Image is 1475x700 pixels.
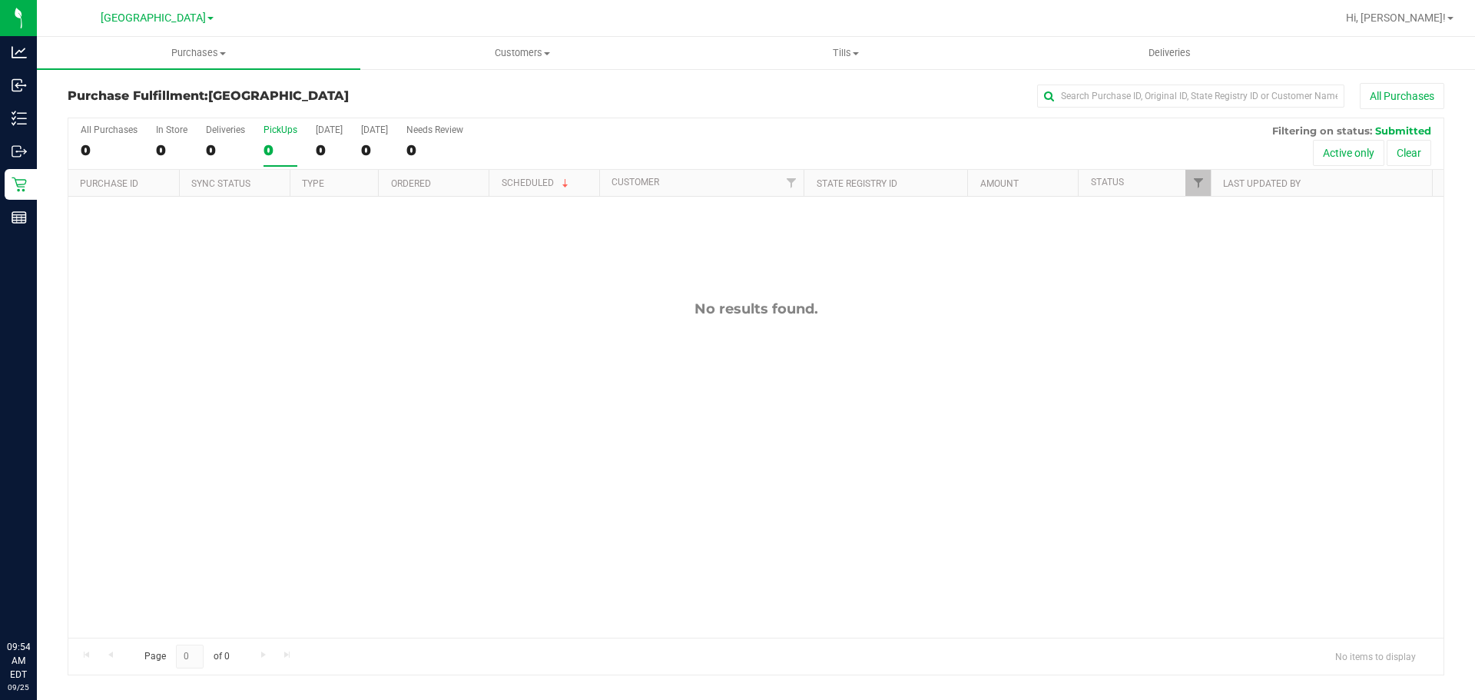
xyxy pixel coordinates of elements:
div: All Purchases [81,124,138,135]
span: [GEOGRAPHIC_DATA] [101,12,206,25]
p: 09/25 [7,682,30,693]
a: Customer [612,177,659,187]
inline-svg: Outbound [12,144,27,159]
div: 0 [264,141,297,159]
a: Deliveries [1008,37,1331,69]
a: Customers [360,37,684,69]
span: Purchases [37,46,360,60]
div: 0 [361,141,388,159]
iframe: Resource center [15,577,61,623]
a: State Registry ID [817,178,897,189]
div: No results found. [68,300,1444,317]
a: Scheduled [502,177,572,188]
inline-svg: Analytics [12,45,27,60]
h3: Purchase Fulfillment: [68,89,526,103]
div: 0 [81,141,138,159]
a: Sync Status [191,178,250,189]
div: 0 [206,141,245,159]
a: Status [1091,177,1124,187]
inline-svg: Reports [12,210,27,225]
div: [DATE] [361,124,388,135]
div: 0 [406,141,463,159]
a: Ordered [391,178,431,189]
div: 0 [156,141,187,159]
span: Deliveries [1128,46,1211,60]
input: Search Purchase ID, Original ID, State Registry ID or Customer Name... [1037,85,1344,108]
div: In Store [156,124,187,135]
a: Filter [778,170,804,196]
span: Customers [361,46,683,60]
inline-svg: Retail [12,177,27,192]
inline-svg: Inbound [12,78,27,93]
div: 0 [316,141,343,159]
a: Purchases [37,37,360,69]
a: Type [302,178,324,189]
span: Submitted [1375,124,1431,137]
a: Purchase ID [80,178,138,189]
a: Last Updated By [1223,178,1301,189]
span: Page of 0 [131,645,242,668]
button: Clear [1387,140,1431,166]
span: Hi, [PERSON_NAME]! [1346,12,1446,24]
a: Tills [684,37,1007,69]
button: Active only [1313,140,1384,166]
span: [GEOGRAPHIC_DATA] [208,88,349,103]
span: No items to display [1323,645,1428,668]
div: Deliveries [206,124,245,135]
div: Needs Review [406,124,463,135]
a: Amount [980,178,1019,189]
div: PickUps [264,124,297,135]
button: All Purchases [1360,83,1444,109]
span: Tills [684,46,1006,60]
a: Filter [1185,170,1211,196]
inline-svg: Inventory [12,111,27,126]
span: Filtering on status: [1272,124,1372,137]
p: 09:54 AM EDT [7,640,30,682]
div: [DATE] [316,124,343,135]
